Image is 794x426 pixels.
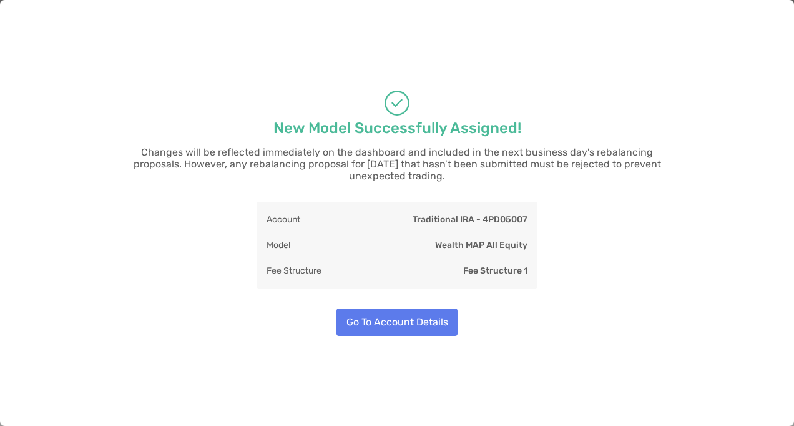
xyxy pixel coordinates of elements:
[435,237,527,253] p: Wealth MAP All Equity
[463,263,527,279] p: Fee Structure 1
[336,309,458,336] button: Go To Account Details
[267,212,300,227] p: Account
[267,237,290,253] p: Model
[413,212,527,227] p: Traditional IRA - 4PD05007
[273,121,521,136] p: New Model Successfully Assigned!
[267,263,321,279] p: Fee Structure
[116,146,678,182] p: Changes will be reflected immediately on the dashboard and included in the next business day's re...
